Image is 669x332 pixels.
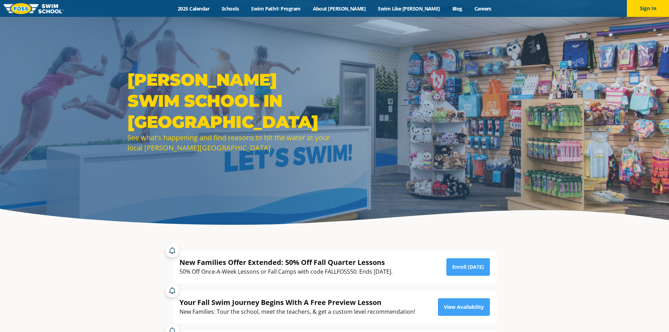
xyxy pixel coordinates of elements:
h1: [PERSON_NAME] Swim School in [GEOGRAPHIC_DATA] [127,69,331,132]
div: Your Fall Swim Journey Begins With A Free Preview Lesson [179,298,415,307]
div: New Families Offer Extended: 50% Off Fall Quarter Lessons [179,258,393,267]
div: New Families: Tour the school, meet the teachers, & get a custom level recommendation! [179,307,415,317]
a: About [PERSON_NAME] [307,5,372,12]
a: Careers [468,5,497,12]
a: Schools [216,5,245,12]
div: 50% Off Once-A-Week Lessons or Fall Camps with code FALLFOSS50. Ends [DATE]. [179,267,393,276]
a: 2025 Calendar [172,5,216,12]
img: FOSS Swim School Logo [4,3,64,14]
a: Swim Like [PERSON_NAME] [372,5,446,12]
a: View Availability [438,298,490,316]
div: See what’s happening and find reasons to hit the water at your local [PERSON_NAME][GEOGRAPHIC_DATA]. [127,132,331,153]
a: Enroll [DATE] [446,258,490,276]
a: Swim Path® Program [245,5,307,12]
a: Blog [446,5,468,12]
